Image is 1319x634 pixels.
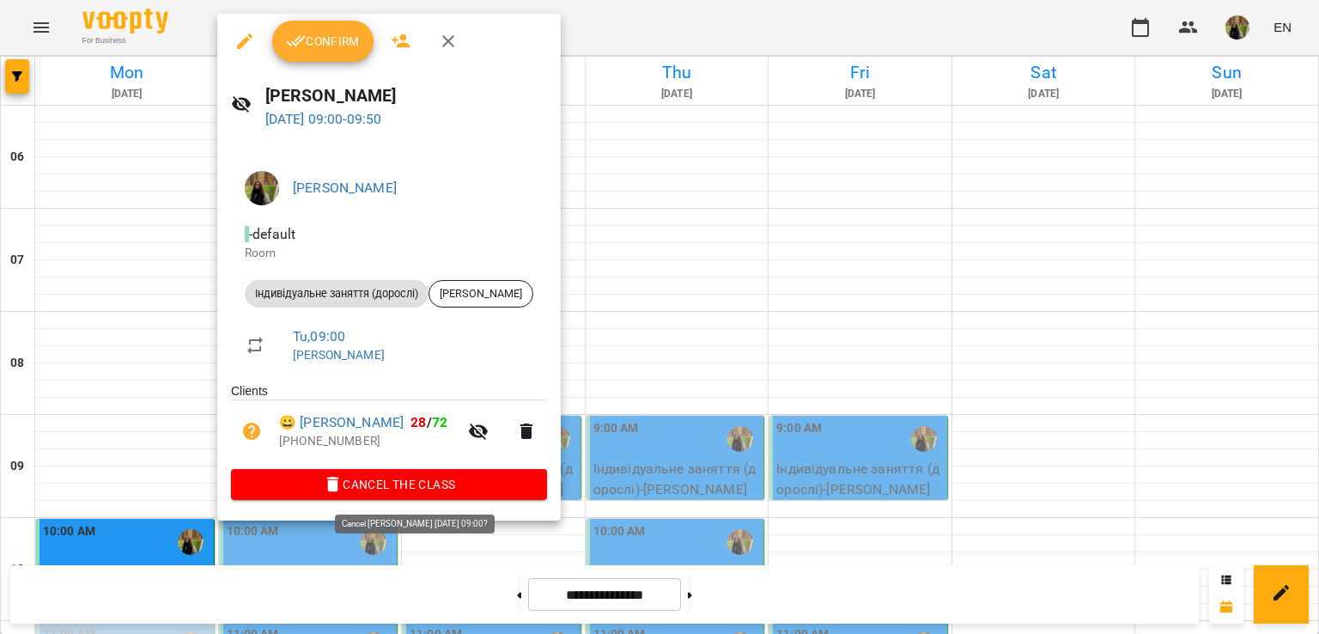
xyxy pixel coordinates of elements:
[245,171,279,205] img: 11bdc30bc38fc15eaf43a2d8c1dccd93.jpg
[410,414,426,430] span: 28
[410,414,447,430] b: /
[272,21,374,62] button: Confirm
[286,31,360,52] span: Confirm
[293,180,397,196] a: [PERSON_NAME]
[245,474,533,495] span: Cancel the class
[245,245,533,262] p: Room
[293,348,385,362] a: [PERSON_NAME]
[429,286,532,302] span: [PERSON_NAME]
[231,469,547,500] button: Cancel the class
[245,286,429,302] span: Індивідуальне заняття (дорослі)
[245,226,299,242] span: - default
[279,433,458,450] p: [PHONE_NUMBER]
[265,82,547,109] h6: [PERSON_NAME]
[279,412,404,433] a: 😀 [PERSON_NAME]
[293,328,345,344] a: Tu , 09:00
[231,382,547,468] ul: Clients
[429,280,533,308] div: [PERSON_NAME]
[265,111,382,127] a: [DATE] 09:00-09:50
[231,411,272,452] button: Unpaid. Bill the attendance?
[432,414,447,430] span: 72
